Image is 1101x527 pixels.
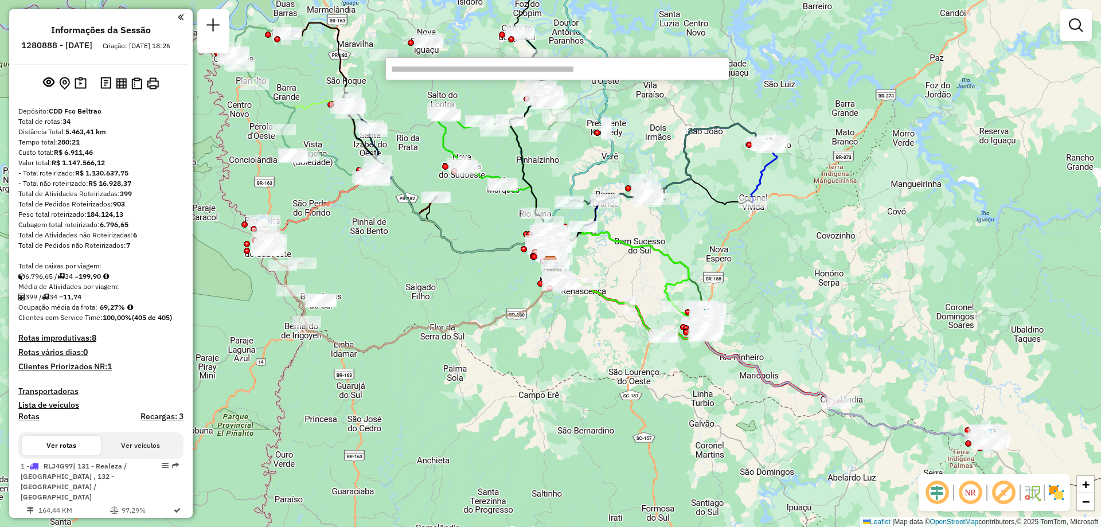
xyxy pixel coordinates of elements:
strong: 280:21 [57,138,80,146]
div: 399 / 34 = [18,292,183,302]
strong: 8 [92,333,96,343]
a: Leaflet [863,518,891,526]
h4: Lista de veículos [18,400,183,410]
div: Atividade não roteirizada - ADAO GONCALVES MACHA [292,316,321,327]
span: Exibir rótulo [990,479,1017,506]
span: RLJ4G97 [44,462,73,470]
strong: 0 [83,347,88,357]
img: 706 UDC Light Pato Branco [697,308,712,323]
strong: 6.796,65 [100,220,128,229]
strong: 34 [63,117,71,126]
div: - Total não roteirizado: [18,178,183,189]
i: Rota otimizada [174,507,181,514]
span: Ocultar deslocamento [923,479,951,506]
span: | [892,518,894,526]
div: Criação: [DATE] 18:26 [98,41,175,51]
i: Distância Total [27,507,34,514]
a: Nova sessão e pesquisa [202,14,225,40]
button: Logs desbloquear sessão [98,75,114,92]
button: Ver rotas [22,436,101,455]
a: Exibir filtros [1064,14,1087,37]
div: - Total roteirizado: [18,168,183,178]
img: Palmas [983,428,998,443]
div: Distância Total: [18,127,183,137]
img: Pranchita [256,213,271,228]
a: Clique aqui para minimizar o painel [178,10,183,24]
strong: 6 [133,231,137,239]
strong: R$ 16.928,37 [88,179,131,188]
div: Map data © contributors,© 2025 TomTom, Microsoft [860,517,1101,527]
strong: 199,90 [79,272,101,280]
strong: 69,27% [100,303,125,311]
strong: R$ 6.911,46 [54,148,93,157]
strong: 184.124,13 [87,210,123,218]
strong: (405 de 405) [132,313,172,322]
img: outro_1 [984,431,999,446]
div: Atividade não roteirizada - Mercado Betiollo [369,49,398,61]
i: Total de rotas [57,273,65,280]
strong: 903 [113,200,125,208]
div: Total de Pedidos Roteirizados: [18,199,183,209]
strong: R$ 1.147.566,12 [52,158,105,167]
span: Ocupação média da frota: [18,303,97,311]
span: 1 - [21,462,127,501]
div: Peso total roteirizado: [18,209,183,220]
div: Média de Atividades por viagem: [18,282,183,292]
i: Meta Caixas/viagem: 194,14 Diferença: 5,76 [103,273,109,280]
div: Total de Pedidos não Roteirizados: [18,240,183,251]
h4: Clientes Priorizados NR: [18,362,183,372]
button: Imprimir Rotas [145,75,161,92]
img: Exibir/Ocultar setores [1047,483,1065,502]
span: + [1082,477,1090,491]
span: | 131 - Realeza / [GEOGRAPHIC_DATA] , 132 - [GEOGRAPHIC_DATA] / [GEOGRAPHIC_DATA] [21,462,127,501]
strong: 5.463,41 km [65,127,106,136]
i: Total de Atividades [18,294,25,300]
div: Atividade não roteirizada - GEISIELE DA SILVA [415,37,443,48]
div: 6.796,65 / 34 = [18,271,183,282]
i: Cubagem total roteirizado [18,273,25,280]
button: Visualizar relatório de Roteirização [114,75,129,91]
button: Painel de Sugestão [72,75,89,92]
i: % de utilização do peso [110,507,119,514]
strong: 399 [120,189,132,198]
span: Ocultar NR [956,479,984,506]
button: Centralizar mapa no depósito ou ponto de apoio [57,75,72,92]
h6: 1280888 - [DATE] [21,40,92,50]
em: Média calculada utilizando a maior ocupação (%Peso ou %Cubagem) de cada rota da sessão. Rotas cro... [127,304,133,311]
div: Total de caixas por viagem: [18,261,183,271]
div: Tempo total: [18,137,183,147]
span: − [1082,494,1090,509]
td: 164,44 KM [38,505,110,516]
div: Total de Atividades não Roteirizadas: [18,230,183,240]
strong: 100,00% [103,313,132,322]
strong: 7 [126,241,130,249]
strong: CDD Fco Beltrao [49,107,101,115]
div: Valor total: [18,158,183,168]
em: Opções [162,462,169,469]
i: Total de rotas [42,294,49,300]
span: Clientes com Service Time: [18,313,103,322]
div: Cubagem total roteirizado: [18,220,183,230]
div: Custo total: [18,147,183,158]
strong: R$ 1.130.637,75 [75,169,128,177]
h4: Rotas improdutivas: [18,333,183,343]
td: 97,29% [121,505,173,516]
h4: Informações da Sessão [51,25,151,36]
em: Rota exportada [172,462,179,469]
button: Visualizar Romaneio [129,75,145,92]
a: Zoom in [1077,476,1094,493]
img: Fluxo de ruas [1023,483,1041,502]
a: OpenStreetMap [930,518,979,526]
div: Total de rotas: [18,116,183,127]
h4: Recargas: 3 [140,412,183,421]
div: Atividade não roteirizada - IVANIR JOSE RIBEIRO [413,33,442,45]
div: Depósito: [18,106,183,116]
strong: 11,74 [63,292,81,301]
img: CDD Fco Beltrao [543,256,558,271]
a: Rotas [18,412,40,421]
button: Ver veículos [101,436,180,455]
h4: Transportadoras [18,387,183,396]
img: Chopinzinho [760,138,775,153]
button: Exibir sessão original [41,74,57,92]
